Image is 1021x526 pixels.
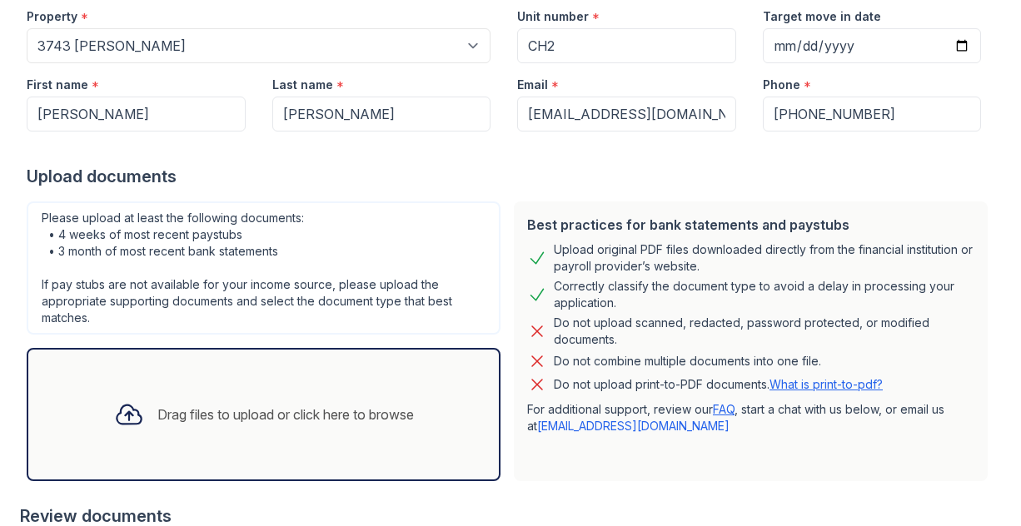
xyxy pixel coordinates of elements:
[157,404,414,424] div: Drag files to upload or click here to browse
[27,77,88,93] label: First name
[554,278,974,311] div: Correctly classify the document type to avoid a delay in processing your application.
[554,376,883,393] p: Do not upload print-to-PDF documents.
[527,215,974,235] div: Best practices for bank statements and paystubs
[272,77,333,93] label: Last name
[527,401,974,434] p: For additional support, review our , start a chat with us below, or email us at
[517,77,548,93] label: Email
[27,201,501,335] div: Please upload at least the following documents: • 4 weeks of most recent paystubs • 3 month of mo...
[537,419,730,433] a: [EMAIL_ADDRESS][DOMAIN_NAME]
[763,8,881,25] label: Target move in date
[554,315,974,348] div: Do not upload scanned, redacted, password protected, or modified documents.
[27,8,77,25] label: Property
[517,8,589,25] label: Unit number
[554,241,974,275] div: Upload original PDF files downloaded directly from the financial institution or payroll provider’...
[27,165,994,188] div: Upload documents
[713,402,735,416] a: FAQ
[769,377,883,391] a: What is print-to-pdf?
[554,351,821,371] div: Do not combine multiple documents into one file.
[763,77,800,93] label: Phone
